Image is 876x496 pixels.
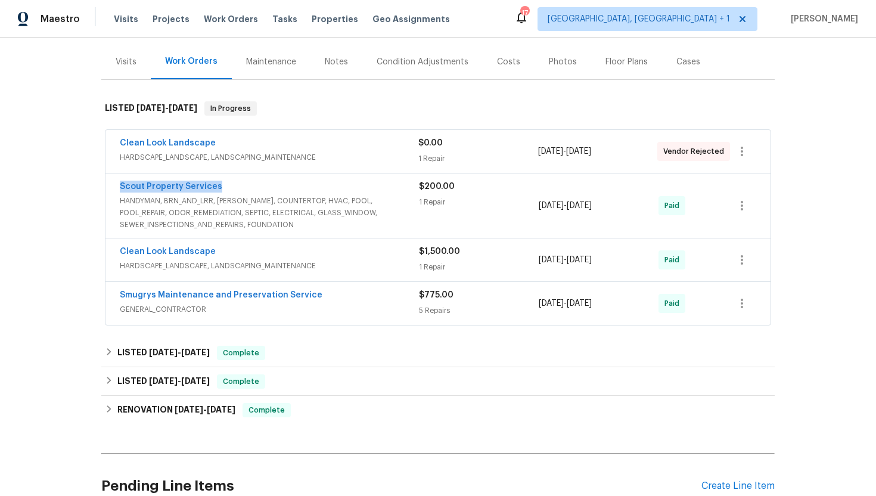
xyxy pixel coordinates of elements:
span: GENERAL_CONTRACTOR [120,303,419,315]
span: Complete [218,347,264,359]
span: In Progress [206,103,256,114]
span: [DATE] [566,147,591,156]
span: [DATE] [181,348,210,356]
span: Complete [218,376,264,387]
span: - [539,254,592,266]
span: Paid [664,297,684,309]
span: [DATE] [207,405,235,414]
span: Work Orders [204,13,258,25]
div: Notes [325,56,348,68]
span: Complete [244,404,290,416]
h6: LISTED [105,101,197,116]
div: Create Line Item [701,480,775,492]
span: Tasks [272,15,297,23]
span: - [136,104,197,112]
span: - [149,348,210,356]
span: Visits [114,13,138,25]
span: [DATE] [169,104,197,112]
span: [PERSON_NAME] [786,13,858,25]
div: Work Orders [165,55,218,67]
span: HANDYMAN, BRN_AND_LRR, [PERSON_NAME], COUNTERTOP, HVAC, POOL, POOL_REPAIR, ODOR_REMEDIATION, SEPT... [120,195,419,231]
span: $0.00 [418,139,443,147]
h6: LISTED [117,346,210,360]
span: Paid [664,200,684,212]
div: 1 Repair [419,196,539,208]
span: [DATE] [567,201,592,210]
span: - [175,405,235,414]
span: - [538,145,591,157]
div: Floor Plans [605,56,648,68]
a: Clean Look Landscape [120,139,216,147]
span: Geo Assignments [372,13,450,25]
span: $1,500.00 [419,247,460,256]
span: Properties [312,13,358,25]
span: [DATE] [567,256,592,264]
div: LISTED [DATE]-[DATE]In Progress [101,89,775,128]
a: Smugrys Maintenance and Preservation Service [120,291,322,299]
span: [DATE] [567,299,592,308]
div: 5 Repairs [419,305,539,317]
div: 1 Repair [418,153,538,165]
span: [DATE] [136,104,165,112]
span: [DATE] [538,147,563,156]
div: Costs [497,56,520,68]
span: - [539,297,592,309]
span: [DATE] [539,256,564,264]
div: Condition Adjustments [377,56,468,68]
span: HARDSCAPE_LANDSCAPE, LANDSCAPING_MAINTENANCE [120,151,418,163]
span: Vendor Rejected [663,145,729,157]
span: Paid [664,254,684,266]
span: $775.00 [419,291,453,299]
div: LISTED [DATE]-[DATE]Complete [101,339,775,367]
h6: RENOVATION [117,403,235,417]
span: Projects [153,13,190,25]
span: [DATE] [539,299,564,308]
div: 17 [520,7,529,19]
div: Maintenance [246,56,296,68]
a: Clean Look Landscape [120,247,216,256]
span: [DATE] [149,377,178,385]
span: - [539,200,592,212]
div: RENOVATION [DATE]-[DATE]Complete [101,396,775,424]
span: [DATE] [175,405,203,414]
span: [GEOGRAPHIC_DATA], [GEOGRAPHIC_DATA] + 1 [548,13,730,25]
span: - [149,377,210,385]
div: Cases [676,56,700,68]
div: Visits [116,56,136,68]
div: 1 Repair [419,261,539,273]
h6: LISTED [117,374,210,389]
div: LISTED [DATE]-[DATE]Complete [101,367,775,396]
span: [DATE] [181,377,210,385]
span: Maestro [41,13,80,25]
div: Photos [549,56,577,68]
span: HARDSCAPE_LANDSCAPE, LANDSCAPING_MAINTENANCE [120,260,419,272]
span: [DATE] [149,348,178,356]
span: [DATE] [539,201,564,210]
span: $200.00 [419,182,455,191]
a: Scout Property Services [120,182,222,191]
